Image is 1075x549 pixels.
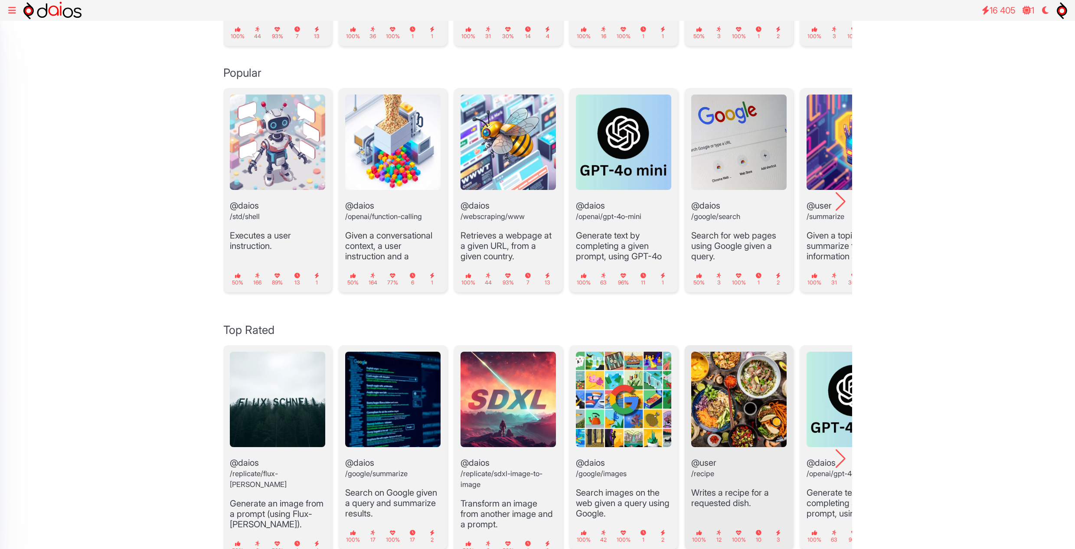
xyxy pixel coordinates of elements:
small: 93% [272,26,283,39]
small: 17 [370,529,376,543]
a: 16 405 [977,2,1020,19]
img: symbol.svg [1057,2,1067,19]
header: @daios [230,95,325,230]
small: /std/shell [230,212,260,221]
small: 14 [525,26,531,39]
small: 166 [253,272,261,286]
small: 50% [693,26,705,39]
a: 1 [1018,2,1039,19]
small: 100% [807,272,821,286]
small: 1 [410,26,415,39]
small: 100% [346,26,360,39]
p: Given a topic, summarize the information about it found in the web. [807,230,902,272]
small: 3 [716,26,721,39]
small: 1 [430,272,435,286]
header: @daios [576,352,671,487]
small: 93% [503,272,514,286]
small: 4 [545,26,550,39]
p: Writes a recipe for a requested dish. [691,487,787,508]
img: standard-tool.webp [807,95,902,190]
small: 44 [254,26,261,39]
small: 100% [386,26,400,39]
small: 17 [410,529,415,543]
small: 36 [369,26,376,39]
header: @user [807,95,902,230]
small: /openai/gpt-4o-mini [807,469,872,478]
div: 5 / 15 [685,88,793,292]
small: 7 [525,272,531,286]
small: 30% [502,26,514,39]
small: 100% [346,529,360,543]
div: 6 / 15 [800,88,908,292]
header: @daios [576,95,671,230]
small: 6 [410,272,415,286]
small: 16 [601,26,606,39]
small: 3 [776,529,781,543]
header: @daios [461,352,556,498]
small: 10 [756,529,761,543]
small: 100% [577,272,591,286]
small: 1 [640,26,646,39]
h3: Popular [223,66,852,79]
div: Next slide [830,448,852,470]
small: 50% [232,272,243,286]
header: @user [691,352,787,487]
p: Generate text by completing a given prompt, using GPT-4o Mini. [576,230,671,272]
small: /webscraping/www [461,212,525,221]
small: /openai/function-calling [345,212,422,221]
span: 16 405 [990,5,1016,16]
small: /replicate/sdxl-image-to-image [461,469,542,489]
div: Next slide [830,190,852,213]
small: 100% [577,26,591,39]
small: 30% [848,272,860,286]
small: 100% [847,26,861,39]
img: google-images.webp [576,352,671,447]
div: 2 / 15 [339,88,447,292]
img: google-summarize.webp [345,352,441,447]
img: logo-h.svg [23,2,82,19]
small: 42 [600,529,607,543]
div: 1 / 15 [223,88,332,292]
small: 100% [732,272,746,286]
p: Search on Google given a query and summarize results. [345,487,441,519]
small: 11 [640,272,646,286]
header: @daios [807,352,902,487]
small: 7 [294,26,300,39]
small: 100% [692,529,706,543]
div: 4 / 15 [569,88,678,292]
small: 1 [756,26,761,39]
small: 100% [807,26,821,39]
small: 1 [756,272,761,286]
small: 100% [617,529,631,543]
small: 12 [716,529,722,543]
p: Given a conversational context, a user instruction and a function name, figure out what the funct... [345,230,441,293]
small: /replicate/flux-[PERSON_NAME] [230,469,287,489]
small: 164 [369,272,377,286]
small: 44 [485,272,492,286]
small: 3 [832,26,836,39]
small: 100% [231,26,245,39]
small: 2 [430,529,435,543]
small: 1 [430,26,435,39]
small: 31 [831,272,837,286]
small: 1 [660,272,665,286]
small: /google/search [691,212,740,221]
small: 100% [732,529,746,543]
small: /summarize [807,212,844,221]
p: Executes a user instruction. [230,230,325,251]
small: 13 [314,26,320,39]
p: Retrieves a webpage at a given URL, from a given country. [461,230,556,261]
small: 63 [600,272,607,286]
small: 96% [618,272,629,286]
small: /recipe [691,469,714,478]
small: 77% [387,272,398,286]
img: webscraping.webp [461,95,556,190]
small: 2 [776,26,781,39]
small: 100% [732,26,746,39]
small: 100% [386,529,400,543]
small: 50% [693,272,705,286]
small: 100% [577,529,591,543]
small: 100% [807,529,821,543]
h3: Top Rated [223,323,852,337]
header: @daios [230,352,325,498]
